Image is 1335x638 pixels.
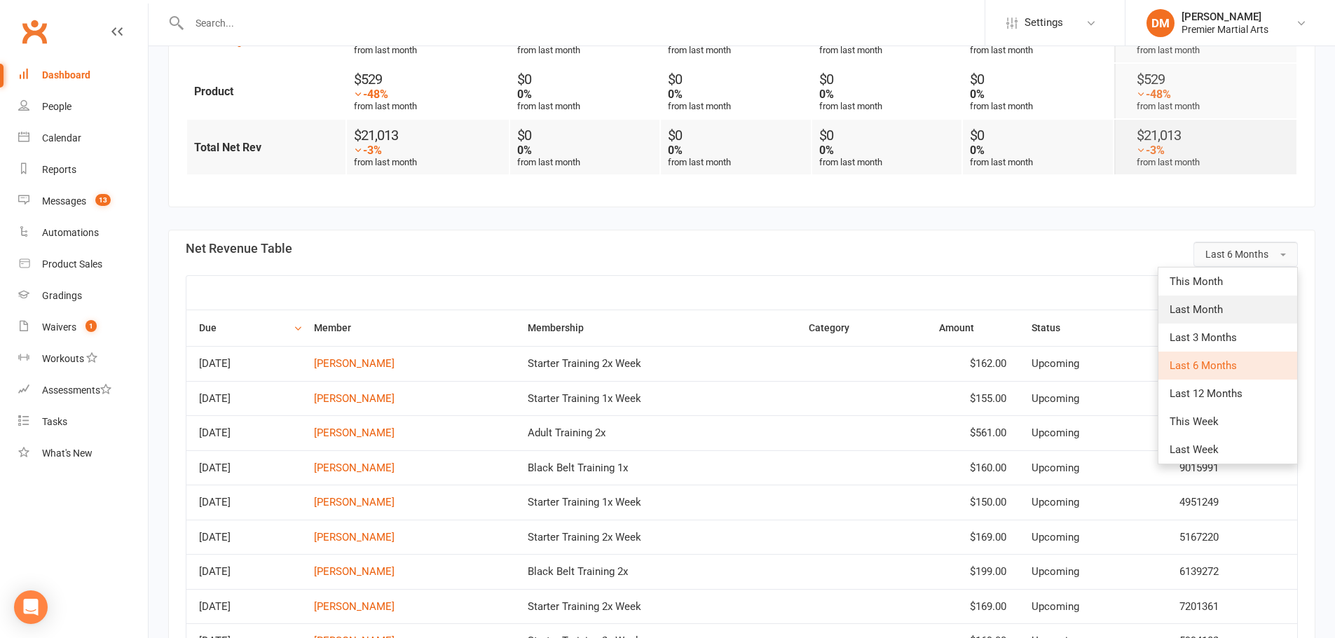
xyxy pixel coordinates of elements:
th: Status [1019,310,1166,346]
td: from last month [963,120,1112,174]
a: This Month [1158,268,1297,296]
div: People [42,101,71,112]
td: $160.00 [926,450,1019,485]
strong: -3% [363,144,382,157]
td: [DATE] [186,450,301,485]
div: $0 [668,71,810,88]
div: DM [1146,9,1175,37]
span: 9015991 [1179,462,1219,474]
td: $199.00 [926,554,1019,589]
td: Starter Training 2x Week [515,589,796,624]
div: Upcoming [1032,427,1153,439]
span: 13 [95,194,111,206]
span: This Week [1170,415,1219,428]
a: [PERSON_NAME] [314,600,395,613]
span: Last Week [1170,443,1219,456]
strong: 0% [970,88,985,101]
div: Automations [42,227,99,238]
th: Due [186,310,301,346]
a: Automations [18,217,148,249]
a: [PERSON_NAME] [314,565,395,578]
td: $169.00 [926,520,1019,555]
strong: 0% [819,144,834,157]
a: Messages 13 [18,186,148,217]
td: from last month [661,120,810,174]
div: Messages [42,195,86,207]
td: [DATE] [186,485,301,520]
strong: Product [194,85,233,98]
div: $0 [517,127,659,144]
a: Reports [18,154,148,186]
td: Starter Training 1x Week [515,485,796,520]
div: Workouts [42,353,84,364]
a: Last 3 Months [1158,324,1297,352]
div: Upcoming [1032,393,1153,405]
div: Dashboard [42,69,90,81]
td: Starter Training 1x Week [515,381,796,416]
td: [DATE] [186,554,301,589]
div: $0 [819,127,961,144]
div: $529 [354,71,509,88]
td: from last month [661,64,810,118]
a: Last 12 Months [1158,380,1297,408]
a: Gradings [18,280,148,312]
div: [PERSON_NAME] [1182,11,1268,23]
a: [PERSON_NAME] [314,392,395,405]
a: People [18,91,148,123]
div: $0 [970,71,1112,88]
a: Tasks [18,406,148,438]
span: Last Month [1170,303,1223,316]
div: Gradings [42,290,82,301]
th: Amount [926,310,1019,346]
span: This Month [1170,275,1223,288]
div: Upcoming [1032,532,1153,543]
span: 5167220 [1179,531,1219,543]
th: Member [301,310,516,346]
td: from last month [510,64,659,118]
input: Search... [185,13,985,33]
a: Workouts [18,343,148,375]
td: $155.00 [926,381,1019,416]
div: $0 [970,127,1112,144]
a: Last Week [1158,436,1297,464]
a: Clubworx [17,14,52,49]
td: $150.00 [926,485,1019,520]
a: Waivers 1 [18,312,148,343]
td: from last month [812,64,961,118]
td: from last month [963,64,1112,118]
div: Upcoming [1032,462,1153,474]
td: [DATE] [186,589,301,624]
div: Upcoming [1032,358,1153,370]
td: [DATE] [186,346,301,381]
div: Open Intercom Messenger [14,590,48,624]
td: $169.00 [926,589,1019,624]
a: What's New [18,438,148,469]
strong: 0% [668,88,683,101]
div: Upcoming [1032,566,1153,578]
td: [DATE] [186,415,301,450]
a: This Week [1158,408,1297,436]
td: from last month [1114,120,1296,174]
a: [PERSON_NAME] [314,357,395,370]
a: Calendar [18,123,148,154]
a: Last 6 Months [1158,352,1297,380]
div: Product Sales [42,258,102,270]
td: from last month [1114,64,1296,118]
a: [PERSON_NAME] [314,496,395,508]
td: from last month [812,120,961,174]
div: Reports [42,164,76,175]
td: $162.00 [926,346,1019,381]
td: $561.00 [926,415,1019,450]
td: [DATE] [186,381,301,416]
button: Last 6 Months [1193,242,1298,267]
div: $0 [668,127,810,144]
th: Membership [515,310,796,346]
td: Starter Training 2x Week [515,346,796,381]
span: Last 6 Months [1205,249,1268,260]
td: Black Belt Training 2x [515,554,796,589]
div: $0 [517,71,659,88]
div: What's New [42,448,93,459]
a: [PERSON_NAME] [314,531,395,543]
span: Last 3 Months [1170,331,1237,344]
h3: Net Revenue Table [186,242,1298,256]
